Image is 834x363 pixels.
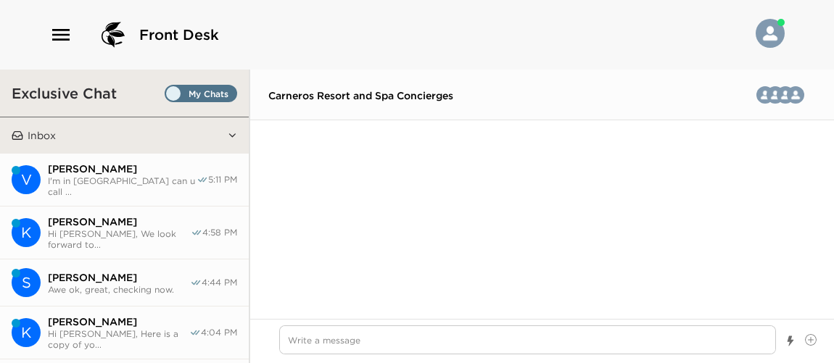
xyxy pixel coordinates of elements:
div: S [12,268,41,297]
textarea: Write a message [279,325,776,354]
img: logo [96,17,131,52]
span: [PERSON_NAME] [48,215,191,228]
span: Front Desk [139,25,219,45]
label: Set all destinations [165,85,237,102]
span: 4:58 PM [202,227,237,238]
img: C [787,86,804,104]
button: Inbox [23,117,226,154]
div: K [12,318,41,347]
div: K [12,218,41,247]
div: Karen Hawkins [12,318,41,347]
span: [PERSON_NAME] [48,315,189,328]
span: 4:04 PM [201,327,237,338]
img: User [756,19,785,48]
h3: Exclusive Chat [12,84,117,102]
span: I'm in [GEOGRAPHIC_DATA] can u call ... [48,175,197,197]
span: 5:11 PM [208,174,237,185]
div: Kristin Reilly [12,218,41,247]
span: Awe ok, great, checking now. [48,284,190,295]
span: Hi [PERSON_NAME], Here is a copy of yo... [48,328,189,350]
div: V [12,165,41,194]
div: Shawn Jackson [12,268,41,297]
span: 4:44 PM [202,277,237,288]
div: Victoria Stack [12,165,41,194]
span: [PERSON_NAME] [48,162,197,175]
span: Carneros Resort and Spa Concierges [268,89,453,102]
button: CSJT [751,80,816,109]
p: Inbox [28,129,56,142]
span: [PERSON_NAME] [48,271,190,284]
span: Hi [PERSON_NAME], We look forward to... [48,228,191,250]
button: Show templates [785,328,796,354]
div: Courtney Wilson [787,86,804,104]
